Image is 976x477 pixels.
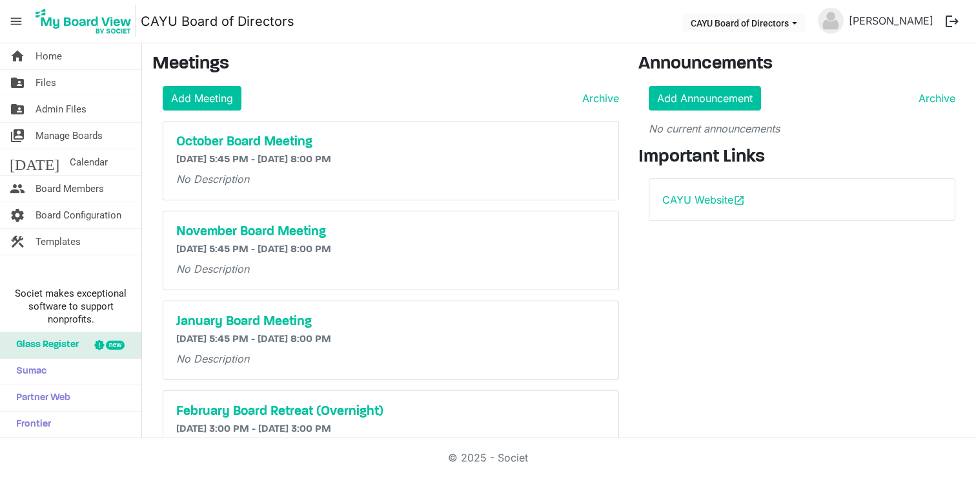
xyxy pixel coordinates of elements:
div: new [106,341,125,350]
a: February Board Retreat (Overnight) [176,404,605,419]
a: January Board Meeting [176,314,605,330]
span: Admin Files [36,96,86,122]
a: Archive [913,90,955,106]
a: Add Announcement [649,86,761,111]
h3: Meetings [152,54,619,76]
span: Home [36,43,62,69]
button: CAYU Board of Directors dropdownbutton [682,14,806,32]
img: My Board View Logo [32,5,136,37]
span: Partner Web [10,385,70,411]
a: Archive [577,90,619,106]
span: Manage Boards [36,123,103,149]
span: people [10,176,25,202]
span: folder_shared [10,96,25,122]
p: No Description [176,261,605,277]
span: Files [36,70,56,96]
p: No Description [176,351,605,366]
h6: [DATE] 5:45 PM - [DATE] 8:00 PM [176,244,605,256]
span: Calendar [70,149,108,175]
span: Templates [36,229,81,255]
span: menu [4,9,28,34]
span: Glass Register [10,332,79,358]
span: folder_shared [10,70,25,96]
span: Board Configuration [36,202,121,228]
h6: [DATE] 5:45 PM - [DATE] 8:00 PM [176,154,605,166]
span: switch_account [10,123,25,149]
a: CAYU Websiteopen_in_new [662,193,745,206]
p: No current announcements [649,121,956,136]
span: Board Members [36,176,104,202]
span: Frontier [10,412,51,438]
a: CAYU Board of Directors [141,8,294,34]
span: settings [10,202,25,228]
span: [DATE] [10,149,59,175]
span: construction [10,229,25,255]
a: Add Meeting [163,86,241,111]
h6: [DATE] 3:00 PM - [DATE] 3:00 PM [176,423,605,436]
a: My Board View Logo [32,5,141,37]
h3: Announcements [638,54,966,76]
span: Sumac [10,359,46,385]
a: November Board Meeting [176,224,605,240]
h6: [DATE] 5:45 PM - [DATE] 8:00 PM [176,334,605,346]
img: no-profile-picture.svg [818,8,844,34]
span: home [10,43,25,69]
a: [PERSON_NAME] [844,8,939,34]
a: October Board Meeting [176,134,605,150]
button: logout [939,8,966,35]
h3: Important Links [638,147,966,169]
a: © 2025 - Societ [448,451,528,464]
span: Societ makes exceptional software to support nonprofits. [6,287,136,326]
p: No Description [176,171,605,187]
span: open_in_new [733,195,745,206]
